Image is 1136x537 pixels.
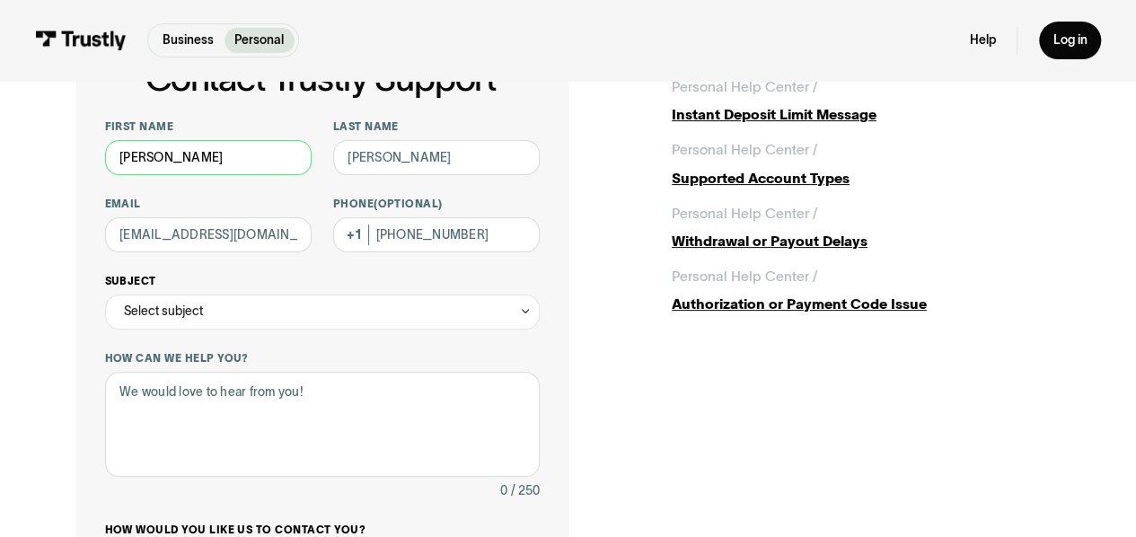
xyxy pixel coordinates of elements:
[970,32,996,48] a: Help
[163,31,214,50] p: Business
[511,480,540,501] div: / 250
[333,217,541,252] input: (555) 555-5555
[672,231,1060,251] div: Withdrawal or Payout Delays
[672,203,1060,252] a: Personal Help Center /Withdrawal or Payout Delays
[333,119,541,134] label: Last name
[105,119,313,134] label: First name
[1039,22,1101,58] a: Log in
[672,104,1060,125] div: Instant Deposit Limit Message
[124,301,203,321] div: Select subject
[105,523,541,537] label: How would you like us to contact you?
[672,139,817,160] div: Personal Help Center /
[672,266,817,286] div: Personal Help Center /
[333,197,541,211] label: Phone
[672,139,1060,189] a: Personal Help Center /Supported Account Types
[105,197,313,211] label: Email
[672,168,1060,189] div: Supported Account Types
[672,76,817,97] div: Personal Help Center /
[672,294,1060,314] div: Authorization or Payment Code Issue
[374,198,443,209] span: (Optional)
[672,266,1060,315] a: Personal Help Center /Authorization or Payment Code Issue
[234,31,284,50] p: Personal
[105,274,541,288] label: Subject
[35,31,127,49] img: Trustly Logo
[333,140,541,175] input: Howard
[1052,32,1087,48] div: Log in
[105,140,313,175] input: Alex
[672,76,1060,126] a: Personal Help Center /Instant Deposit Limit Message
[672,203,817,224] div: Personal Help Center /
[105,295,541,330] div: Select subject
[500,480,507,501] div: 0
[225,28,295,53] a: Personal
[105,217,313,252] input: alex@mail.com
[152,28,224,53] a: Business
[105,351,541,365] label: How can we help you?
